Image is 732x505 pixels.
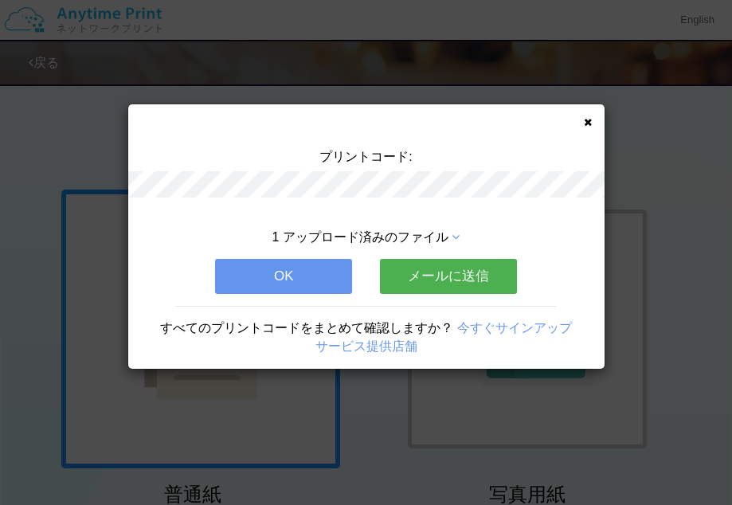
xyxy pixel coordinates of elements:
[272,230,448,244] span: 1 アップロード済みのファイル
[319,150,412,163] span: プリントコード:
[215,259,352,294] button: OK
[315,339,417,353] a: サービス提供店舗
[380,259,517,294] button: メールに送信
[160,321,453,335] span: すべてのプリントコードをまとめて確認しますか？
[457,321,572,335] a: 今すぐサインアップ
